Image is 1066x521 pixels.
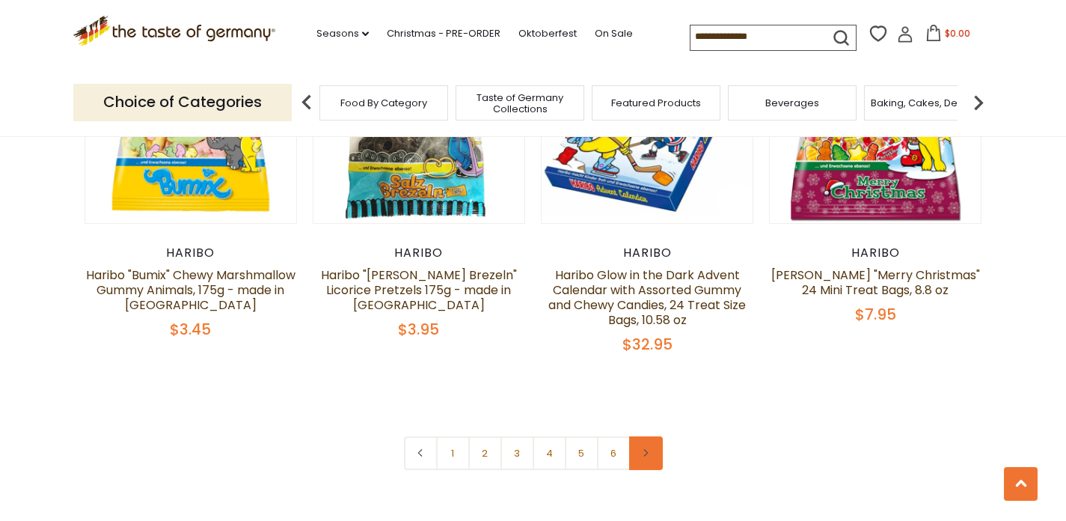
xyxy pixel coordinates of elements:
[460,92,580,115] a: Taste of Germany Collections
[73,84,292,121] p: Choice of Categories
[321,266,517,314] a: Haribo "[PERSON_NAME] Brezeln" Licorice Pretzels 175g - made in [GEOGRAPHIC_DATA]
[170,319,211,340] span: $3.45
[398,319,439,340] span: $3.95
[313,246,526,260] div: Haribo
[541,246,754,260] div: Haribo
[86,266,295,314] a: Haribo "Bumix" Chewy Marshmallow Gummy Animals, 175g - made in [GEOGRAPHIC_DATA]
[316,25,369,42] a: Seasons
[611,97,701,109] a: Featured Products
[855,304,896,325] span: $7.95
[292,88,322,118] img: previous arrow
[565,436,598,470] a: 5
[500,436,534,470] a: 3
[387,25,500,42] a: Christmas - PRE-ORDER
[597,436,631,470] a: 6
[622,334,673,355] span: $32.95
[533,436,566,470] a: 4
[871,97,987,109] a: Baking, Cakes, Desserts
[340,97,427,109] a: Food By Category
[769,246,982,260] div: Haribo
[436,436,470,470] a: 1
[945,27,970,40] span: $0.00
[548,266,746,329] a: Haribo Glow in the Dark Advent Calendar with Assorted Gummy and Chewy Candies, 24 Treat Size Bags...
[85,246,298,260] div: Haribo
[964,88,993,118] img: next arrow
[595,25,633,42] a: On Sale
[771,266,980,299] a: [PERSON_NAME] "Merry Christmas" 24 Mini Treat Bags, 8.8 oz
[468,436,502,470] a: 2
[765,97,819,109] a: Beverages
[916,25,980,47] button: $0.00
[518,25,577,42] a: Oktoberfest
